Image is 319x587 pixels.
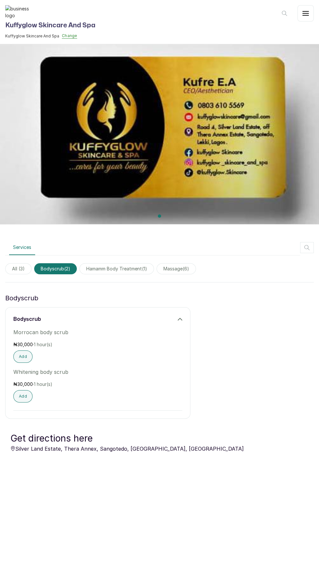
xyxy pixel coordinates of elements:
[5,33,95,39] button: Kuffyglow Skincare And SpaChange
[62,33,77,39] button: Change
[5,263,32,274] span: All (3)
[5,34,59,39] span: Kuffyglow Skincare And Spa
[10,432,309,445] p: Get directions here
[9,240,35,255] button: Services
[5,5,31,19] img: business logo
[5,20,95,31] h1: Kuffyglow Skincare And Spa
[13,341,182,348] p: ₦ ·
[34,342,52,347] span: 1 hour(s)
[13,381,182,388] p: ₦ ·
[34,263,77,274] span: bodyscrub(2)
[13,390,33,403] button: Add
[79,263,154,274] span: hamamm body treatment(1)
[5,293,38,303] p: bodyscrub
[17,342,33,347] span: 30,000
[157,263,196,274] span: massage(6)
[34,381,52,387] span: 1 hour(s)
[10,445,309,453] p: Silver Land Estate, Thera Annex, Sangotedo, [GEOGRAPHIC_DATA], [GEOGRAPHIC_DATA]
[13,328,182,336] p: Morrocan body scrub
[17,381,33,387] span: 30,000
[13,350,33,363] button: Add
[13,368,182,376] p: Whitening body scrub
[13,315,41,323] h3: bodyscrub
